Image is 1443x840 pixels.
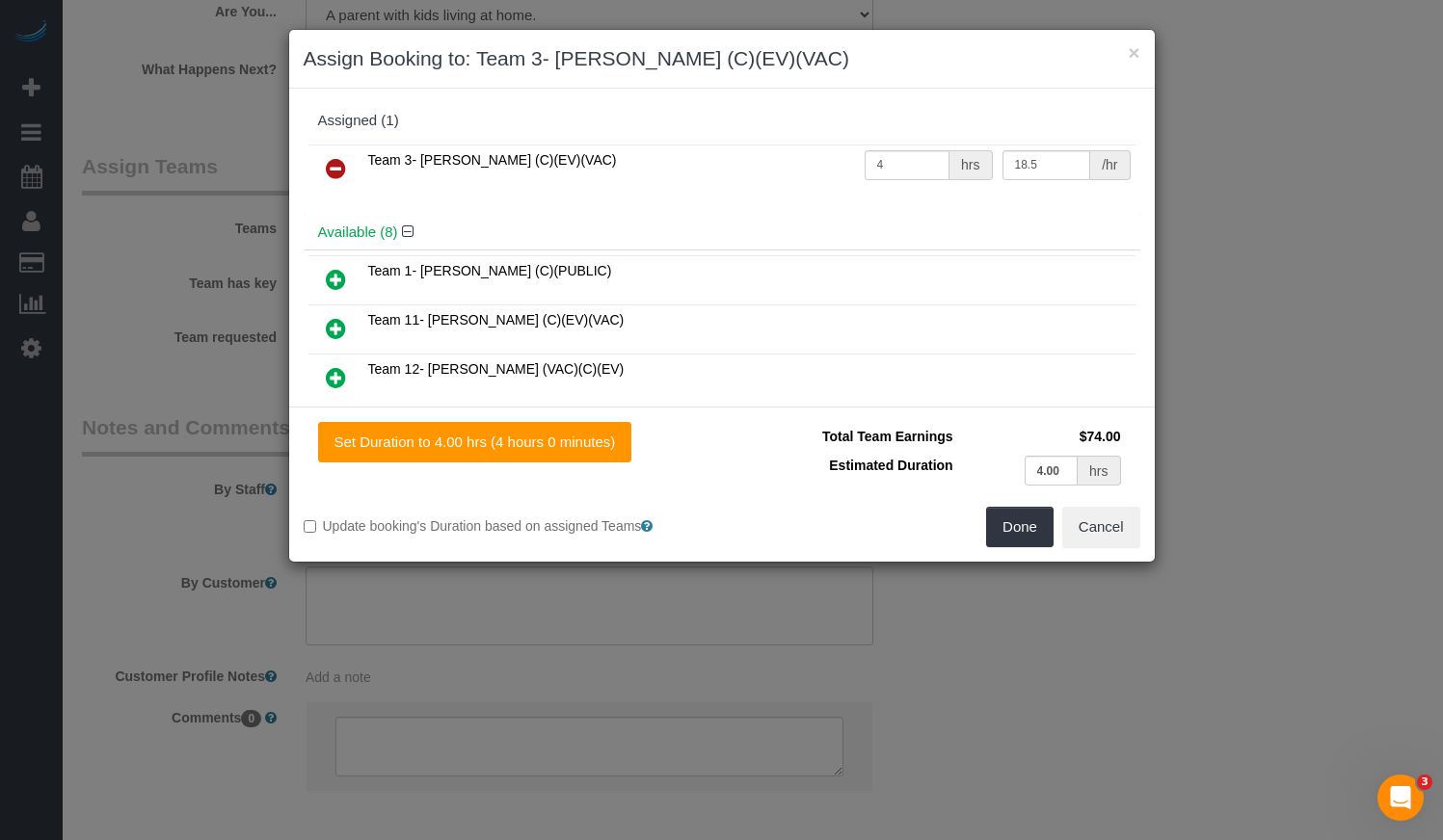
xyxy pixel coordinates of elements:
[829,458,952,473] span: Estimated Duration
[368,263,612,278] span: Team 1- [PERSON_NAME] (C)(PUBLIC)
[1078,456,1120,486] div: hrs
[318,113,1126,129] div: Assigned (1)
[304,520,316,533] input: Update booking's Duration based on assigned Teams
[1090,150,1130,180] div: /hr
[304,516,708,536] label: Update booking's Duration based on assigned Teams
[318,422,632,462] button: Set Duration to 4.00 hrs (4 hours 0 minutes)
[1062,507,1140,547] button: Cancel
[949,150,992,180] div: hrs
[1128,42,1139,63] button: ×
[1377,774,1424,821] iframe: Intercom live chat
[318,224,1126,241] h4: Available (8)
[1417,774,1432,790] span: 3
[304,44,1140,73] h3: Assign Booking to: Team 3- [PERSON_NAME] (C)(EV)(VAC)
[368,312,625,328] span: Team 11- [PERSON_NAME] (C)(EV)(VAC)
[736,422,958,451] td: Total Team Earnings
[986,507,1054,547] button: Done
[958,422,1126,451] td: $74.00
[368,361,625,377] span: Team 12- [PERSON_NAME] (VAC)(C)(EV)
[368,152,617,168] span: Team 3- [PERSON_NAME] (C)(EV)(VAC)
